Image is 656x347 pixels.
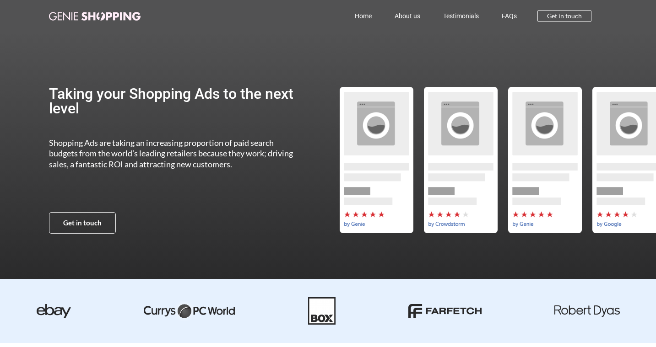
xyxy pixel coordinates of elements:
[418,87,503,233] div: 2 / 5
[503,87,587,233] div: by-genie
[343,5,383,27] a: Home
[49,86,302,116] h2: Taking your Shopping Ads to the next level
[308,297,336,325] img: Box-01
[63,219,102,226] span: Get in touch
[418,87,503,233] div: by-crowdstorm
[49,138,293,169] span: Shopping Ads are taking an increasing proportion of paid search budgets from the world’s leading ...
[432,5,490,27] a: Testimonials
[49,12,141,21] img: genie-shopping-logo
[383,5,432,27] a: About us
[181,5,529,27] nav: Menu
[554,305,620,317] img: robert dyas
[503,87,587,233] div: 3 / 5
[547,13,582,19] span: Get in touch
[334,87,418,233] div: by-genie
[334,87,418,233] div: 1 / 5
[490,5,528,27] a: FAQs
[408,304,482,318] img: farfetch-01
[37,304,71,318] img: ebay-dark
[49,212,116,234] a: Get in touch
[537,10,591,22] a: Get in touch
